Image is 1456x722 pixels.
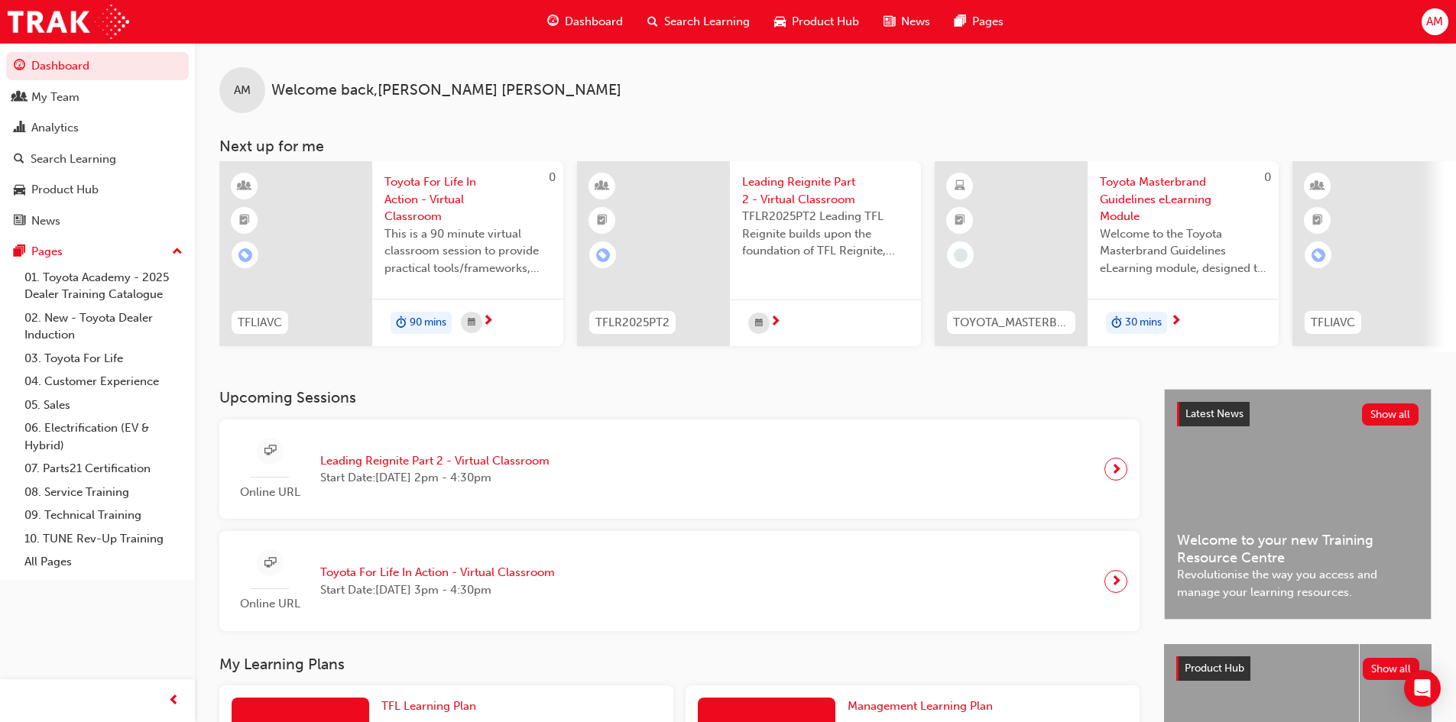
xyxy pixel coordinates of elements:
span: TFLR2025PT2 [595,314,670,332]
a: News [6,207,189,235]
span: This is a 90 minute virtual classroom session to provide practical tools/frameworks, behaviours a... [384,225,551,277]
span: learningRecordVerb_ENROLL-icon [1312,248,1325,262]
button: Pages [6,238,189,266]
span: Toyota For Life In Action - Virtual Classroom [384,173,551,225]
button: AM [1422,8,1448,35]
div: Open Intercom Messenger [1404,670,1441,707]
span: news-icon [14,215,25,228]
span: car-icon [774,12,786,31]
a: Dashboard [6,52,189,80]
span: duration-icon [1111,313,1122,333]
span: prev-icon [168,691,180,711]
span: Management Learning Plan [848,699,993,713]
span: learningRecordVerb_ENROLL-icon [596,248,610,262]
span: calendar-icon [468,313,475,332]
span: Latest News [1185,407,1244,420]
span: TFLIAVC [1311,314,1355,332]
span: AM [234,82,251,99]
span: Product Hub [792,13,859,31]
a: Online URLToyota For Life In Action - Virtual ClassroomStart Date:[DATE] 3pm - 4:30pm [232,543,1127,619]
a: Latest NewsShow allWelcome to your new Training Resource CentreRevolutionise the way you access a... [1164,389,1432,620]
a: 04. Customer Experience [18,370,189,393]
a: 10. TUNE Rev-Up Training [18,527,189,551]
a: TFLR2025PT2Leading Reignite Part 2 - Virtual ClassroomTFLR2025PT2 Leading TFL Reignite builds upo... [577,161,921,346]
a: Trak [8,5,129,39]
span: booktick-icon [239,211,250,231]
span: TFLIAVC [238,314,282,332]
a: 07. Parts21 Certification [18,457,189,481]
span: booktick-icon [597,211,608,231]
button: Show all [1363,658,1420,680]
span: learningResourceType_ELEARNING-icon [955,176,965,196]
span: next-icon [770,316,781,329]
a: news-iconNews [871,6,942,37]
div: Pages [31,243,63,261]
span: calendar-icon [755,314,763,333]
div: Product Hub [31,181,99,199]
span: search-icon [14,153,24,167]
span: car-icon [14,183,25,197]
span: Online URL [232,484,308,501]
span: pages-icon [14,245,25,259]
span: 0 [1264,170,1271,184]
div: My Team [31,89,79,106]
a: 02. New - Toyota Dealer Induction [18,306,189,347]
span: AM [1426,13,1443,31]
span: Start Date: [DATE] 2pm - 4:30pm [320,469,550,487]
span: Pages [972,13,1004,31]
span: next-icon [1111,571,1122,592]
span: guage-icon [14,60,25,73]
span: next-icon [482,315,494,329]
span: 0 [549,170,556,184]
span: people-icon [14,91,25,105]
a: Analytics [6,114,189,142]
span: search-icon [647,12,658,31]
span: Welcome to the Toyota Masterbrand Guidelines eLearning module, designed to enhance your knowledge... [1100,225,1266,277]
button: DashboardMy TeamAnalyticsSearch LearningProduct HubNews [6,49,189,238]
span: Search Learning [664,13,750,31]
h3: Next up for me [195,138,1456,155]
span: Toyota Masterbrand Guidelines eLearning Module [1100,173,1266,225]
a: 06. Electrification (EV & Hybrid) [18,416,189,457]
a: 05. Sales [18,393,189,417]
span: Leading Reignite Part 2 - Virtual Classroom [742,173,909,208]
a: guage-iconDashboard [535,6,635,37]
a: search-iconSearch Learning [635,6,762,37]
a: Online URLLeading Reignite Part 2 - Virtual ClassroomStart Date:[DATE] 2pm - 4:30pm [232,432,1127,507]
span: TOYOTA_MASTERBRAND_EL [953,314,1069,332]
span: Welcome back , [PERSON_NAME] [PERSON_NAME] [271,82,621,99]
h3: My Learning Plans [219,656,1140,673]
a: 09. Technical Training [18,503,189,527]
a: Latest NewsShow all [1177,402,1419,426]
span: booktick-icon [955,211,965,231]
a: Search Learning [6,145,189,173]
span: next-icon [1170,315,1182,329]
a: All Pages [18,550,189,574]
span: next-icon [1111,458,1122,480]
a: car-iconProduct Hub [762,6,871,37]
span: sessionType_ONLINE_URL-icon [264,554,276,573]
span: TFLR2025PT2 Leading TFL Reignite builds upon the foundation of TFL Reignite, reaffirming our comm... [742,208,909,260]
a: 03. Toyota For Life [18,347,189,371]
span: booktick-icon [1312,211,1323,231]
span: 90 mins [410,314,446,332]
span: learningRecordVerb_NONE-icon [954,248,968,262]
div: Analytics [31,119,79,137]
a: 08. Service Training [18,481,189,504]
span: Leading Reignite Part 2 - Virtual Classroom [320,452,550,470]
a: My Team [6,83,189,112]
a: 0TOYOTA_MASTERBRAND_ELToyota Masterbrand Guidelines eLearning ModuleWelcome to the Toyota Masterb... [935,161,1279,346]
span: pages-icon [955,12,966,31]
span: duration-icon [396,313,407,333]
span: chart-icon [14,121,25,135]
button: Show all [1362,403,1419,426]
span: 30 mins [1125,314,1162,332]
div: News [31,212,60,230]
a: pages-iconPages [942,6,1016,37]
span: news-icon [884,12,895,31]
span: Dashboard [565,13,623,31]
span: learningResourceType_INSTRUCTOR_LED-icon [597,176,608,196]
span: up-icon [172,242,183,262]
a: Product Hub [6,176,189,204]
